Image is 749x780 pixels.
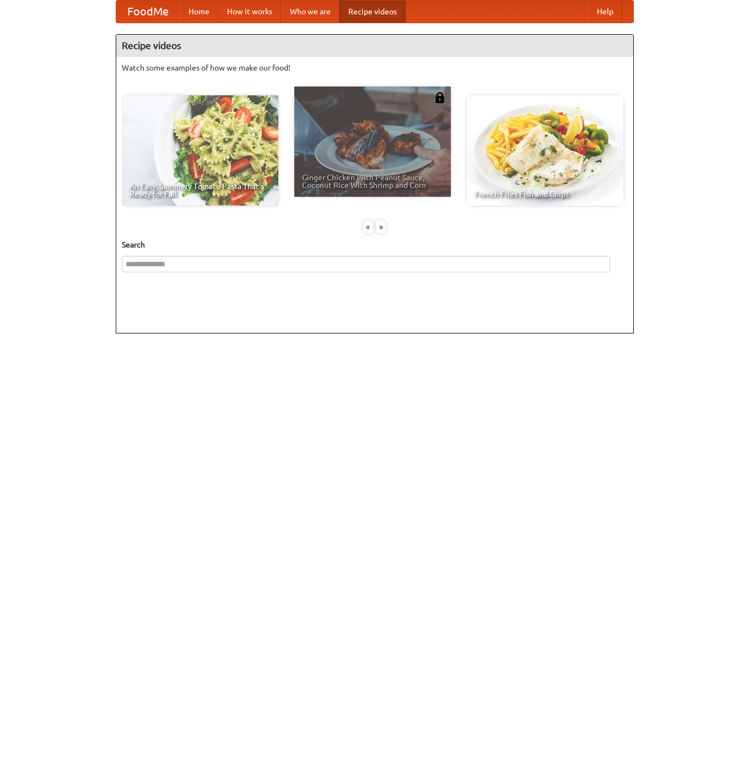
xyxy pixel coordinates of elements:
p: Watch some examples of how we make our food! [122,62,628,73]
a: An Easy, Summery Tomato Pasta That's Ready for Fall [122,95,278,206]
a: Home [180,1,218,23]
a: Help [588,1,622,23]
a: FoodMe [116,1,180,23]
a: How it works [218,1,281,23]
a: Who we are [281,1,340,23]
span: An Easy, Summery Tomato Pasta That's Ready for Fall [130,182,271,198]
a: French Fries Fish and Chips [467,95,623,206]
div: » [376,220,386,234]
span: French Fries Fish and Chips [475,190,616,198]
h4: Recipe videos [116,35,633,57]
h5: Search [122,239,628,250]
img: 483408.png [434,92,445,103]
a: Recipe videos [340,1,406,23]
div: « [363,220,373,234]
